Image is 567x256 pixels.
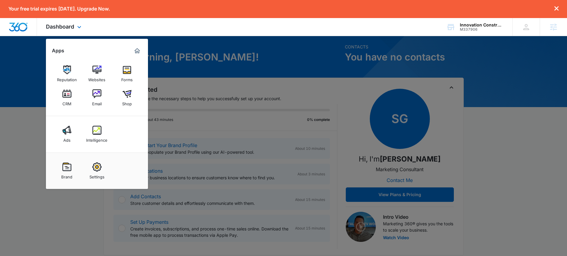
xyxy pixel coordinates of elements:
[86,123,108,146] a: Intelligence
[56,62,78,85] a: Reputation
[57,74,77,82] div: Reputation
[116,62,138,85] a: Forms
[116,86,138,109] a: Shop
[88,74,105,82] div: Websites
[86,62,108,85] a: Websites
[8,6,110,12] p: Your free trial expires [DATE]. Upgrade Now.
[37,18,92,36] div: Dashboard
[86,159,108,182] a: Settings
[56,86,78,109] a: CRM
[63,135,71,143] div: Ads
[62,98,71,106] div: CRM
[56,159,78,182] a: Brand
[86,135,107,143] div: Intelligence
[89,171,104,179] div: Settings
[86,86,108,109] a: Email
[92,98,102,106] div: Email
[61,171,72,179] div: Brand
[554,6,559,12] button: dismiss this dialog
[46,23,74,30] span: Dashboard
[460,23,504,27] div: account name
[56,123,78,146] a: Ads
[121,74,133,82] div: Forms
[52,48,64,54] h2: Apps
[132,46,142,56] a: Marketing 360® Dashboard
[460,27,504,32] div: account id
[122,98,132,106] div: Shop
